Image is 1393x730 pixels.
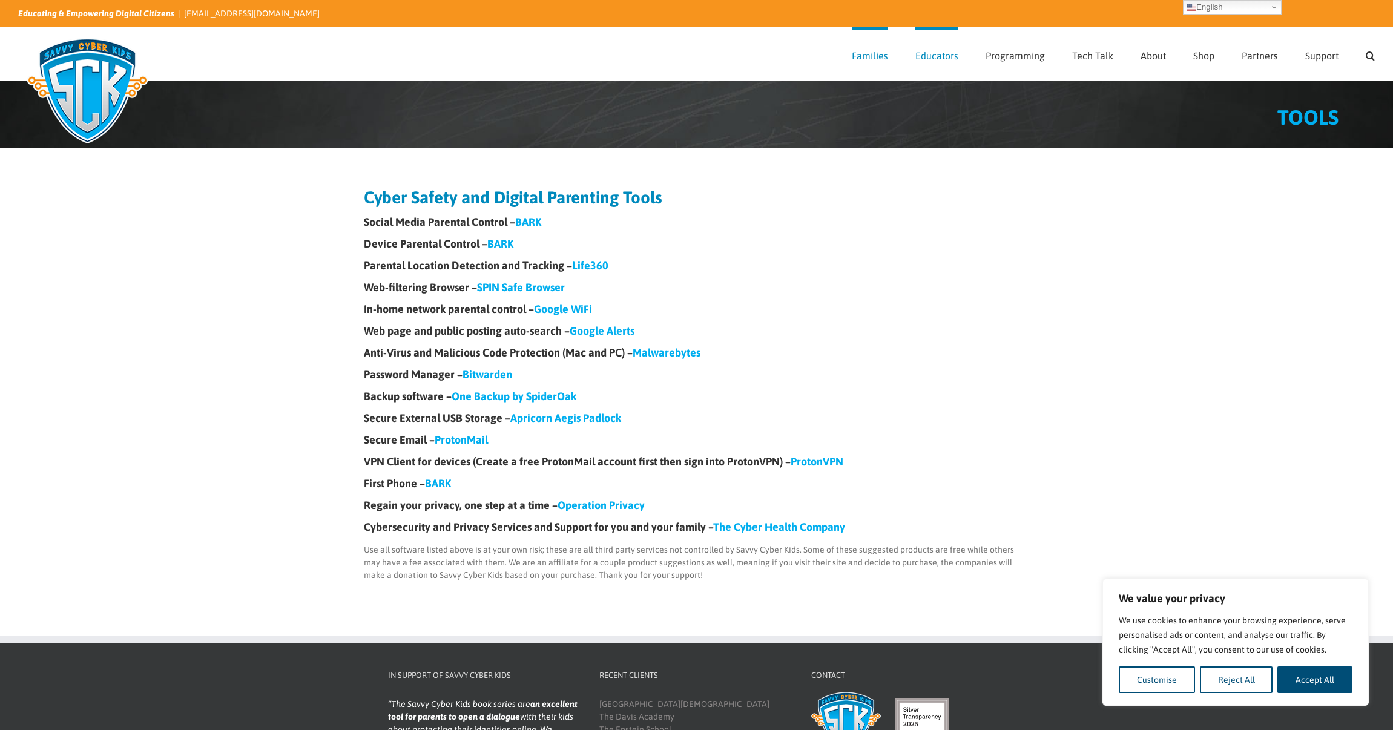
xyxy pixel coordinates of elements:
[713,521,845,533] a: The Cyber Health Company
[1119,591,1352,606] p: We value your privacy
[18,30,157,151] img: Savvy Cyber Kids Logo
[1193,51,1214,61] span: Shop
[1193,27,1214,81] a: Shop
[425,477,451,490] a: BARK
[633,346,700,359] a: Malwarebytes
[364,391,1030,402] h4: Backup software –
[364,189,1030,206] h2: Cyber Safety and Digital Parenting Tools
[435,433,488,446] a: ProtonMail
[364,456,1030,467] h4: VPN Client for devices (Create a free ProtonMail account first then sign into ProtonVPN) –
[463,368,512,381] a: Bitwarden
[791,455,843,468] a: ProtonVPN
[1187,2,1196,12] img: en
[572,259,608,272] a: Life360
[1072,51,1113,61] span: Tech Talk
[364,522,1030,533] h4: Cybersecurity and Privacy Services and Support for you and your family –
[364,478,1030,489] h4: First Phone –
[986,51,1045,61] span: Programming
[570,324,634,337] a: Google Alerts
[364,544,1030,582] p: Use all software listed above is at your own risk; these are all third party services not control...
[1277,105,1339,129] span: TOOLS
[452,390,576,403] a: One Backup by SpiderOak
[364,282,1030,293] h4: Web-filtering Browser –
[1119,666,1195,693] button: Customise
[515,215,541,228] a: BARK
[364,217,1030,228] h4: Social Media Parental Control –
[1366,27,1375,81] a: Search
[364,347,1030,358] h4: Anti-Virus and Malicious Code Protection (Mac and PC) –
[487,237,513,250] a: BARK
[1305,27,1339,81] a: Support
[558,499,645,511] a: Operation Privacy
[364,260,1030,271] h4: Parental Location Detection and Tracking –
[364,238,1030,249] h4: Device Parental Control –
[534,303,592,315] a: Google WiFi
[599,669,792,682] h4: Recent Clients
[1242,27,1278,81] a: Partners
[364,304,1030,315] h4: In-home network parental control –
[1200,666,1273,693] button: Reject All
[1242,51,1278,61] span: Partners
[364,413,1030,424] h4: Secure External USB Storage –
[1141,51,1166,61] span: About
[1119,613,1352,657] p: We use cookies to enhance your browsing experience, serve personalised ads or content, and analys...
[852,27,888,81] a: Families
[1277,666,1352,693] button: Accept All
[1072,27,1113,81] a: Tech Talk
[184,8,320,18] a: [EMAIL_ADDRESS][DOMAIN_NAME]
[986,27,1045,81] a: Programming
[852,51,888,61] span: Families
[477,281,565,294] a: SPIN Safe Browser
[1305,51,1339,61] span: Support
[364,369,1030,380] h4: Password Manager –
[18,8,174,18] i: Educating & Empowering Digital Citizens
[915,27,958,81] a: Educators
[510,412,621,424] a: Apricorn Aegis Padlock
[852,27,1375,81] nav: Main Menu
[364,435,1030,446] h4: Secure Email –
[1141,27,1166,81] a: About
[364,499,645,511] strong: Regain your privacy, one step at a time –
[811,669,1004,682] h4: Contact
[388,669,581,682] h4: In Support of Savvy Cyber Kids
[364,326,1030,337] h4: Web page and public posting auto-search –
[915,51,958,61] span: Educators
